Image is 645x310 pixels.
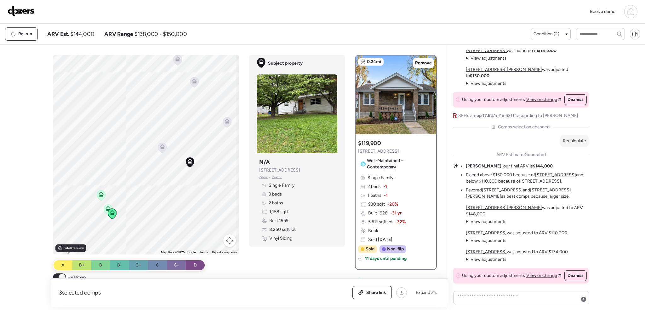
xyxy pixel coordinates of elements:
span: B [99,262,102,268]
a: [STREET_ADDRESS][PERSON_NAME] [466,205,542,210]
h3: N/A [259,158,270,166]
h3: $119,900 [358,139,381,147]
span: View or change [526,272,557,279]
span: Single Family [368,175,393,181]
summary: View adjustments [466,219,506,225]
span: 930 sqft [368,201,385,208]
p: was adjusted to ARV $110,000. [466,230,568,236]
span: View adjustments [471,81,506,86]
span: 2 beds [368,184,381,190]
strong: $130,000 [470,73,489,79]
span: Built 1959 [269,218,288,224]
span: • [269,175,271,180]
a: [STREET_ADDRESS] [466,230,507,236]
strong: $151,000 [538,48,557,53]
span: Subject property [268,60,303,67]
span: Built 1928 [368,210,388,216]
span: Using your custom adjustments [462,272,525,279]
span: Vinyl Siding [269,235,292,242]
span: Heatmap [67,274,86,281]
span: View or change [526,97,557,103]
span: Well-Maintained – Contemporary [367,158,431,170]
span: D [194,262,197,268]
span: -31 yr [390,210,402,216]
p: was adjusted to [466,67,589,79]
span: -20% [387,201,398,208]
a: Open this area in Google Maps (opens a new window) [54,246,75,254]
a: [STREET_ADDRESS][PERSON_NAME] [466,67,542,72]
span: View adjustments [471,238,506,243]
span: View adjustments [471,56,506,61]
summary: View adjustments [466,237,506,244]
span: B- [117,262,122,268]
span: Re-run [18,31,32,37]
span: View adjustments [471,219,506,224]
span: 8,250 sqft lot [269,226,296,233]
span: Condition (2) [534,31,559,37]
span: [STREET_ADDRESS] [259,167,300,173]
img: Google [54,246,75,254]
span: Non-flip [387,246,404,252]
summary: View adjustments [466,80,506,87]
span: 11 days until pending [365,255,407,262]
li: Favored and as best comps because larger size. [466,187,589,200]
li: , our final ARV is . [466,163,554,169]
span: Comps selection changed. [498,124,551,130]
span: Realtor [272,175,282,180]
span: Using your custom adjustments [462,97,525,103]
span: [DATE] [377,237,392,242]
span: $138,000 - $150,000 [134,30,187,38]
span: Single Family [269,182,294,189]
span: 3 beds [269,191,282,197]
span: Zillow [259,175,268,180]
span: Dismiss [568,272,584,279]
li: Placed above $150,000 because of and below $110,000 because of . [466,172,589,184]
span: View adjustments [471,257,506,262]
span: Satellite view [64,246,84,251]
span: ARV Estimate Generated [496,152,546,158]
span: Share link [366,290,386,296]
span: 2 baths [269,200,283,206]
span: A [61,262,64,268]
span: 0.24mi [367,59,381,65]
span: 3 selected comps [59,289,101,296]
summary: View adjustments [466,55,506,61]
span: ARV Est. [47,30,69,38]
span: ARV Range [104,30,133,38]
span: [STREET_ADDRESS] [358,148,399,155]
a: [STREET_ADDRESS] [466,249,507,254]
span: Remove [415,60,432,66]
a: [STREET_ADDRESS] [535,172,576,178]
span: C+ [135,262,141,268]
span: C [156,262,159,268]
a: Terms (opens in new tab) [199,250,208,254]
summary: View adjustments [466,256,506,263]
strong: $144,000 [533,163,553,169]
a: Report a map error [212,250,237,254]
span: 1 baths [368,192,381,199]
span: Dismiss [568,97,584,103]
a: View or change [526,97,561,103]
a: [STREET_ADDRESS] [520,178,561,184]
p: was adjusted to [466,48,557,54]
p: was adjusted to ARV $174,000. [466,249,569,255]
p: was adjusted to ARV $148,000. [466,205,589,217]
a: [STREET_ADDRESS] [466,48,507,53]
span: 5,611 sqft lot [368,219,393,225]
span: C- [174,262,179,268]
span: $144,000 [70,30,94,38]
img: Logo [8,6,35,16]
p: Recalculate [563,138,586,144]
span: Sold [366,246,374,252]
span: -1 [383,184,387,190]
span: Map Data ©2025 Google [161,250,196,254]
span: Sold [368,237,392,243]
span: -32% [395,219,406,225]
strong: [PERSON_NAME] [466,163,501,169]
